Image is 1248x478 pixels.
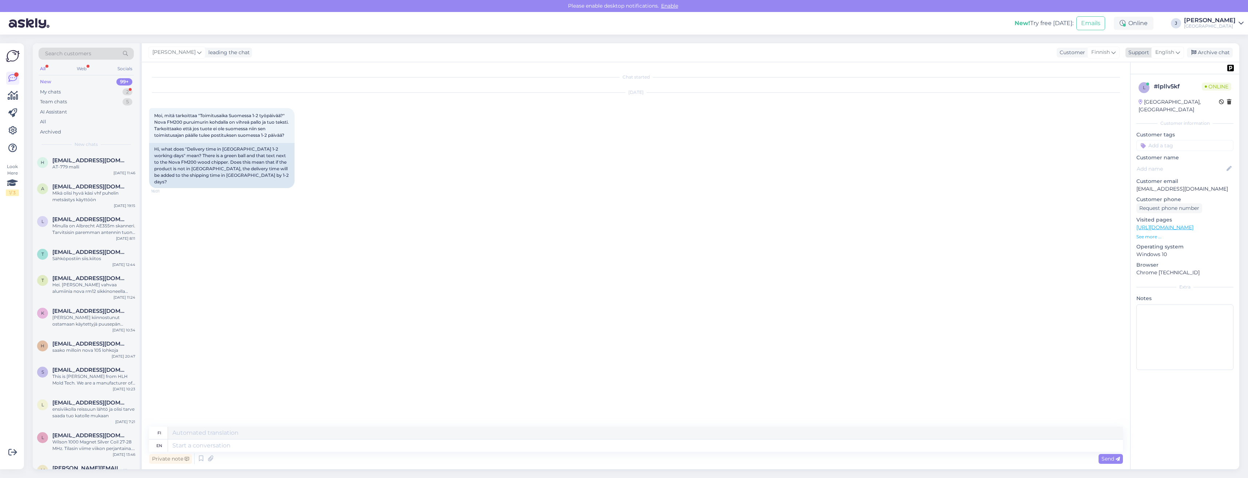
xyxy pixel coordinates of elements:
div: AI Assistant [40,108,67,116]
div: Archived [40,128,61,136]
div: Hi, what does "Delivery time in [GEOGRAPHIC_DATA] 1-2 working days" mean? There is a green ball a... [149,143,295,188]
div: J [1171,18,1181,28]
span: New chats [75,141,98,148]
img: pd [1227,65,1234,71]
span: Send [1101,455,1120,462]
div: Sähköpostiin siis.kiitos [52,255,135,262]
div: Minulla on Albrecht AE355m skanneri. Tarvitsisin paremman antennin tuon teleskoopi antennin tilal... [52,223,135,236]
p: Windows 10 [1136,251,1233,258]
span: l [41,435,44,440]
div: saako milloin nova 105 lohkoja [52,347,135,354]
div: Private note [149,454,192,464]
div: Team chats [40,98,67,105]
p: Visited pages [1136,216,1233,224]
img: Askly Logo [6,49,20,63]
span: laaksonen556@gmail.com [52,216,128,223]
p: Notes [1136,295,1233,302]
span: h [41,160,44,165]
span: l [41,219,44,224]
span: marko.laitala@hotmail.com [52,465,128,471]
div: My chats [40,88,61,96]
div: AT-779 malli [52,164,135,170]
div: [DATE] 10:23 [113,386,135,392]
div: Chat started [149,74,1123,80]
span: lacrits68@gmail.com [52,399,128,406]
div: Try free [DATE]: [1015,19,1073,28]
div: Wilson 1000 Magnet Silver Coil 27-28 MHz. Tilasin viime viikon perjantaina. Milloin toimitus? Ens... [52,439,135,452]
div: Mikä olisi hyvä käsi vhf puhelin metsästys käyttöön [52,190,135,203]
span: l [41,402,44,407]
input: Add name [1137,165,1225,173]
p: Operating system [1136,243,1233,251]
div: [DATE] 8:11 [116,236,135,241]
div: Web [75,64,88,73]
span: Enable [659,3,680,9]
div: [GEOGRAPHIC_DATA], [GEOGRAPHIC_DATA] [1139,98,1219,113]
span: Finnish [1091,48,1110,56]
div: [DATE] 13:46 [113,452,135,457]
span: Search customers [45,50,91,57]
div: Request phone number [1136,203,1202,213]
a: [URL][DOMAIN_NAME] [1136,224,1193,231]
div: # lpllv5kf [1154,82,1202,91]
div: All [39,64,47,73]
span: hietikonleena@gmail.com [52,157,128,164]
div: Archive chat [1187,48,1233,57]
div: ensiviikolla reissuun lähtö ja olisi tarve saada tuo katolle mukaan [52,406,135,419]
div: [GEOGRAPHIC_DATA] [1184,23,1236,29]
a: [PERSON_NAME][GEOGRAPHIC_DATA] [1184,17,1244,29]
p: Customer phone [1136,196,1233,203]
button: Emails [1076,16,1105,30]
div: [DATE] 20:47 [112,354,135,359]
b: New! [1015,20,1030,27]
p: [EMAIL_ADDRESS][DOMAIN_NAME] [1136,185,1233,193]
p: Customer email [1136,178,1233,185]
span: Online [1202,83,1231,91]
span: 16:01 [151,188,179,194]
span: lacrits68@gmail.com [52,432,128,439]
div: Support [1125,49,1149,56]
div: Look Here [6,163,19,196]
div: Customer information [1136,120,1233,127]
div: This is [PERSON_NAME] from HLH Mold Tech. We are a manufacturer of prototypes, CNC machining in m... [52,373,135,386]
div: [PERSON_NAME] kiinnostunut ostamaan käytettyjä puusepän teollisuus koneita? [52,314,135,327]
div: All [40,118,46,126]
p: Browser [1136,261,1233,269]
span: T [41,251,44,257]
span: h [41,343,44,348]
div: New [40,78,51,85]
p: Customer name [1136,154,1233,162]
div: fi [157,427,161,439]
span: s [41,369,44,375]
div: 1 / 3 [6,190,19,196]
div: [DATE] 11:46 [113,170,135,176]
span: m [41,467,45,473]
span: T [41,278,44,283]
span: apajantila@gmail.com [52,183,128,190]
p: See more ... [1136,234,1233,240]
div: [DATE] 12:44 [112,262,135,267]
div: Extra [1136,284,1233,290]
div: 2 [123,88,132,96]
p: Chrome [TECHNICAL_ID] [1136,269,1233,276]
div: 5 [123,98,132,105]
div: 99+ [116,78,132,85]
span: English [1155,48,1174,56]
div: [DATE] 19:15 [114,203,135,208]
div: [DATE] 11:24 [113,295,135,300]
span: katis9910@gmail.com [52,308,128,314]
span: k [41,310,44,316]
span: a [41,186,44,191]
div: Customer [1057,49,1085,56]
div: [DATE] [149,89,1123,96]
span: [PERSON_NAME] [152,48,196,56]
span: Tero.lehtonen85@gmail.com [52,275,128,282]
div: Online [1114,17,1153,30]
div: en [156,439,162,452]
span: Moi, mitä tarkoittaa "Toimitusaika Suomessa 1-2 työpäivää?" Nova FM200 puruimurin kohdalla on vih... [154,113,290,138]
span: serena@hlhmold.com [52,367,128,373]
div: [DATE] 10:34 [112,327,135,333]
div: Socials [116,64,134,73]
input: Add a tag [1136,140,1233,151]
div: leading the chat [205,49,250,56]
